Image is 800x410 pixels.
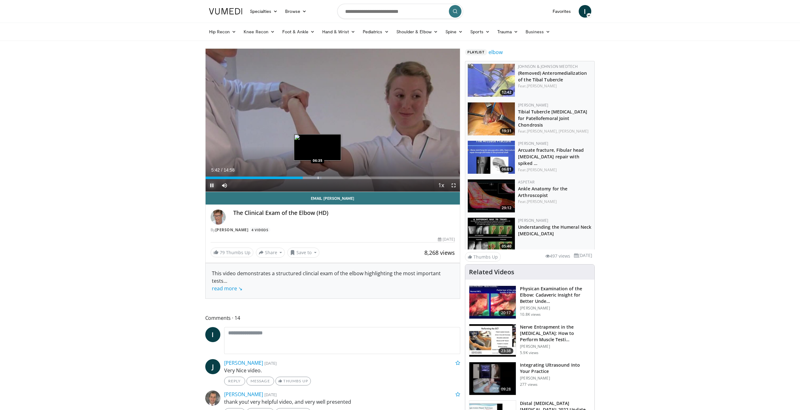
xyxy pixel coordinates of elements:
[468,218,515,251] img: 458b1cc2-2c1d-4c47-a93d-754fd06d380f.150x105_q85_crop-smart_upscale.jpg
[518,128,592,134] div: Feat.
[559,128,588,134] a: [PERSON_NAME]
[468,64,515,97] img: 96693ce2-e0e5-46c9-bbb4-d48bbb9c4934.150x105_q85_crop-smart_upscale.jpg
[488,48,503,56] a: elbow
[211,167,220,172] span: 5:42
[520,376,591,381] p: [PERSON_NAME]
[499,386,514,392] span: 09:28
[224,377,245,385] a: Reply
[466,25,494,38] a: Sports
[527,83,557,89] a: [PERSON_NAME]
[442,25,466,38] a: Spine
[393,25,442,38] a: Shoulder & Elbow
[205,327,220,342] a: I
[499,310,514,316] span: 20:17
[287,248,319,258] button: Save to
[494,25,522,38] a: Trauma
[206,49,460,192] video-js: Video Player
[469,268,514,276] h4: Related Videos
[527,167,557,172] a: [PERSON_NAME]
[205,314,461,322] span: Comments 14
[424,249,455,256] span: 8,268 views
[465,252,501,262] a: Thumbs Up
[438,237,455,242] div: [DATE]
[435,179,447,192] button: Playback Rate
[468,141,515,174] img: 315475_0000_1.png.150x105_q85_crop-smart_upscale.jpg
[294,134,341,161] img: image.jpeg
[520,350,538,355] p: 5.9K views
[337,4,463,19] input: Search topics, interventions
[469,362,516,395] img: 8a39daf9-bb70-4038-86c6-f5e407573204.150x105_q85_crop-smart_upscale.jpg
[256,248,285,258] button: Share
[520,312,541,317] p: 10.8K views
[224,398,461,406] p: thank you! very helpful video, and very well presented
[205,25,240,38] a: Hip Recon
[518,218,548,223] a: [PERSON_NAME]
[499,348,514,354] span: 23:38
[275,377,311,385] a: Thumbs Up
[359,25,393,38] a: Pediatrics
[500,243,513,249] span: 05:40
[468,102,515,135] img: UFuN5x2kP8YLDu1n4xMDoxOjA4MTsiGN.150x105_q85_crop-smart_upscale.jpg
[205,391,220,406] img: Avatar
[281,5,310,18] a: Browse
[206,179,218,192] button: Pause
[518,147,584,166] a: Arcuate fracture, Fibular head [MEDICAL_DATA] repair with spiked …
[224,367,461,374] p: Very Nice video.
[212,277,242,292] span: ...
[520,382,538,387] p: 277 views
[264,392,277,397] small: [DATE]
[212,270,454,292] div: This video demonstrates a structured clincial exam of the elbow highlighting the most important t...
[233,210,455,216] h4: The Clinical Exam of the Elbow (HD)
[579,5,591,18] a: I
[518,167,592,173] div: Feat.
[520,344,591,349] p: [PERSON_NAME]
[468,218,515,251] a: 05:40
[469,324,591,357] a: 23:38 Nerve Entrapment in the [MEDICAL_DATA]: How to Perform Muscle Testi… [PERSON_NAME] 5.9K views
[549,5,575,18] a: Favorites
[500,128,513,134] span: 19:31
[469,362,591,395] a: 09:28 Integrating Ultrasound Into Your Practice [PERSON_NAME] 277 views
[469,286,591,319] a: 20:17 Physican Examination of the Elbow: Cadaveric Insight for Better Unde… [PERSON_NAME] 10.8K v...
[212,285,242,292] a: read more ↘
[468,141,515,174] a: 06:01
[468,102,515,135] a: 19:31
[527,128,558,134] a: [PERSON_NAME],
[240,25,279,38] a: Knee Recon
[518,83,592,89] div: Feat.
[469,286,516,319] img: e77bf50f-54f1-4654-a198-5d259888286b.150x105_q85_crop-smart_upscale.jpg
[518,102,548,108] a: [PERSON_NAME]
[206,192,460,205] a: Email [PERSON_NAME]
[318,25,359,38] a: Hand & Wrist
[518,179,534,185] a: Aspetar
[500,90,513,95] span: 12:42
[211,248,253,257] a: 79 Thumbs Up
[518,141,548,146] a: [PERSON_NAME]
[447,179,460,192] button: Fullscreen
[223,167,234,172] span: 14:58
[205,359,220,374] span: J
[468,179,515,212] a: 29:12
[468,64,515,97] a: 12:42
[264,360,277,366] small: [DATE]
[518,64,578,69] a: Johnson & Johnson MedTech
[221,167,223,172] span: /
[518,199,592,205] div: Feat.
[518,70,587,83] a: (Removed) Anteromedialization of the Tibal Tubercle
[500,167,513,172] span: 06:01
[218,179,231,192] button: Mute
[520,306,591,311] p: [PERSON_NAME]
[220,249,225,255] span: 79
[211,227,455,233] div: By
[522,25,554,38] a: Business
[500,205,513,211] span: 29:12
[469,324,516,357] img: de7a92a3-feb1-4e24-a357-e30b49f19de6.150x105_q85_crop-smart_upscale.jpg
[224,391,263,398] a: [PERSON_NAME]
[211,210,226,225] img: Avatar
[545,253,570,260] li: 497 views
[518,186,567,198] a: Ankle Anatomy for the Arthroscopist
[518,224,591,237] a: Understanding the Humeral Neck [MEDICAL_DATA]
[574,252,592,259] li: [DATE]
[520,362,591,374] h3: Integrating Ultrasound Into Your Practice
